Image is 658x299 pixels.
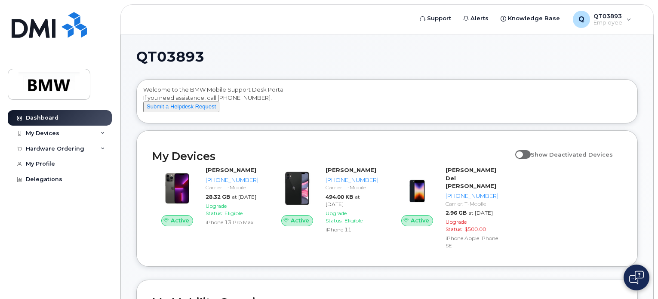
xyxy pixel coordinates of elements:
[143,86,631,120] div: Welcome to the BMW Mobile Support Desk Portal If you need assistance, call [PHONE_NUMBER].
[206,184,258,191] div: Carrier: T-Mobile
[152,166,262,228] a: Active[PERSON_NAME][PHONE_NUMBER]Carrier: T-Mobile28.32 GBat [DATE]Upgrade Status:EligibleiPhone ...
[468,210,493,216] span: at [DATE]
[206,166,256,173] strong: [PERSON_NAME]
[446,234,498,249] div: iPhone Apple iPhone SE
[136,50,204,63] span: QT03893
[446,166,496,189] strong: [PERSON_NAME] Del [PERSON_NAME]
[411,216,429,225] span: Active
[446,192,498,200] div: [PHONE_NUMBER]
[531,151,613,158] span: Show Deactivated Devices
[446,200,498,207] div: Carrier: T-Mobile
[446,210,467,216] span: 2.96 GB
[629,271,644,284] img: Open chat
[206,194,230,200] span: 28.32 GB
[326,210,347,224] span: Upgrade Status:
[143,103,219,110] a: Submit a Helpdesk Request
[279,170,315,207] img: iPhone_11.jpg
[171,216,189,225] span: Active
[224,210,243,216] span: Eligible
[143,102,219,112] button: Submit a Helpdesk Request
[206,203,227,216] span: Upgrade Status:
[344,217,363,224] span: Eligible
[291,216,309,225] span: Active
[464,226,486,232] span: $500.00
[206,219,258,226] div: iPhone 13 Pro Max
[272,166,382,235] a: Active[PERSON_NAME][PHONE_NUMBER]Carrier: T-Mobile494.00 KBat [DATE]Upgrade Status:EligibleiPhone 11
[326,226,378,233] div: iPhone 11
[152,150,511,163] h2: My Devices
[446,219,467,232] span: Upgrade Status:
[159,170,195,207] img: image20231002-3703462-oworib.jpeg
[399,170,435,207] img: image20231002-3703462-10zne2t.jpeg
[326,184,378,191] div: Carrier: T-Mobile
[206,176,258,184] div: [PHONE_NUMBER]
[326,166,376,173] strong: [PERSON_NAME]
[392,166,502,251] a: Active[PERSON_NAME] Del [PERSON_NAME][PHONE_NUMBER]Carrier: T-Mobile2.96 GBat [DATE]Upgrade Statu...
[232,194,256,200] span: at [DATE]
[326,176,378,184] div: [PHONE_NUMBER]
[326,194,353,200] span: 494.00 KB
[326,194,360,207] span: at [DATE]
[515,146,522,153] input: Show Deactivated Devices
